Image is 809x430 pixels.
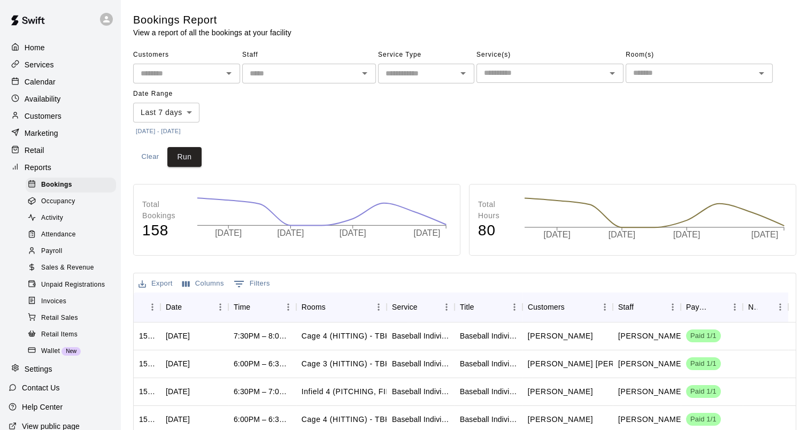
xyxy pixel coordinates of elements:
[748,292,757,322] div: Notes
[26,227,116,242] div: Attendance
[9,91,112,107] a: Availability
[608,230,635,239] tspan: [DATE]
[142,221,186,240] h4: 158
[25,59,54,70] p: Services
[9,159,112,175] a: Reports
[41,196,75,207] span: Occupancy
[296,292,387,322] div: Rooms
[26,260,116,275] div: Sales & Revenue
[326,300,341,314] button: Sort
[681,292,743,322] div: Payment
[26,227,120,243] a: Attendance
[618,292,634,322] div: Staff
[215,228,242,237] tspan: [DATE]
[280,299,296,315] button: Menu
[231,275,273,293] button: Show filters
[9,142,112,158] a: Retail
[25,42,45,53] p: Home
[26,343,120,359] a: WalletNew
[26,293,120,310] a: Invoices
[278,228,305,237] tspan: [DATE]
[61,348,81,354] span: New
[9,361,112,377] a: Settings
[665,299,681,315] button: Menu
[25,162,51,173] p: Reports
[26,194,116,209] div: Occupancy
[474,300,489,314] button: Sort
[234,414,291,425] div: 6:00PM – 6:30PM
[133,47,240,64] span: Customers
[41,346,60,357] span: Wallet
[41,213,63,224] span: Activity
[134,292,160,322] div: ID
[543,230,570,239] tspan: [DATE]
[234,292,250,322] div: Time
[9,125,112,141] a: Marketing
[242,47,376,64] span: Staff
[528,386,593,397] p: Matthew Eshelman
[139,331,155,341] div: 1521653
[26,211,116,226] div: Activity
[25,111,61,121] p: Customers
[686,387,721,397] span: Paid 1/1
[460,386,517,397] div: Baseball Individual FIELDING - 30 minutes
[133,147,167,167] button: Clear
[25,128,58,139] p: Marketing
[392,292,418,322] div: Service
[22,402,63,412] p: Help Center
[9,108,112,124] a: Customers
[392,331,449,341] div: Baseball Individual HITTING - 30 minutes
[144,299,160,315] button: Menu
[250,300,265,314] button: Sort
[136,275,175,292] button: Export
[751,230,778,239] tspan: [DATE]
[41,229,76,240] span: Attendance
[133,27,291,38] p: View a report of all the bookings at your facility
[686,331,721,341] span: Paid 1/1
[182,300,197,314] button: Sort
[160,292,228,322] div: Date
[133,86,199,103] span: Date Range
[26,260,120,277] a: Sales & Revenue
[166,386,190,397] div: Tue, Oct 14, 2025
[476,47,623,64] span: Service(s)
[26,193,120,210] a: Occupancy
[180,275,227,292] button: Select columns
[618,331,683,342] p: Gama Martinez
[22,382,60,393] p: Contact Us
[234,331,291,341] div: 7:30PM – 8:00PM
[9,74,112,90] div: Calendar
[522,292,613,322] div: Customers
[371,299,387,315] button: Menu
[133,103,199,122] div: Last 7 days
[618,358,683,370] p: Cory Harris
[26,311,116,326] div: Retail Sales
[26,244,116,259] div: Payroll
[25,94,61,104] p: Availability
[438,299,454,315] button: Menu
[528,358,661,370] p: Connor Froelich
[618,414,683,425] p: Gama Martinez
[302,386,487,397] p: Infield 4 (PITCHING, FIELDING, CATCHING) - TBK
[26,294,116,309] div: Invoices
[460,414,517,425] div: Baseball Individual HITTING - 30 minutes
[41,263,94,273] span: Sales & Revenue
[234,386,291,397] div: 6:30PM – 7:00PM
[478,221,513,240] h4: 80
[26,277,120,293] a: Unpaid Registrations
[673,230,700,239] tspan: [DATE]
[686,414,721,425] span: Paid 1/1
[460,331,517,341] div: Baseball Individual HITTING - 30 minutes
[212,299,228,315] button: Menu
[392,358,449,369] div: Baseball Individual HITTING - 30 minutes
[528,331,593,342] p: Camden Cary
[166,358,190,369] div: Tue, Oct 14, 2025
[302,331,390,342] p: Cage 4 (HITTING) - TBK
[9,40,112,56] div: Home
[754,66,769,81] button: Open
